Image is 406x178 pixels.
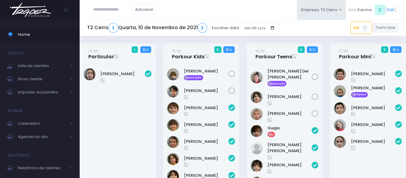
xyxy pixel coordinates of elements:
small: / 10 [311,48,316,52]
img: Joao Guilherme Ramos Alves [251,125,263,137]
a: [PERSON_NAME] Del [PERSON_NAME] [267,68,312,80]
a: Treino livre [372,23,399,33]
a: [PERSON_NAME] [351,105,395,111]
a: [PERSON_NAME] [184,105,228,111]
span: 5 [381,46,388,53]
span: Karina [357,7,372,13]
span: 5 [214,46,221,53]
a: 16:30Parkour Teens [255,48,292,60]
a: 17:30Parkour Mini [339,48,371,60]
div: [ ] [346,3,398,17]
img: Maria Fernanda Tapajós [251,142,263,154]
span: S [375,5,385,15]
a: [PERSON_NAME] [351,139,395,145]
img: Frederico kirmayr [167,102,179,114]
strong: 5 [393,47,395,52]
img: Gabriel Alhadeff [167,119,179,131]
img: Davi Romão Daher [167,68,179,80]
small: / 10 [228,48,232,52]
a: ❯ [198,23,207,33]
span: Gympass [351,92,368,97]
img: Caio Favaro [334,68,346,80]
h5: T2 Cerro Quarta, 10 de Novembro de 2021 [87,23,207,33]
img: Pedro Alhadeff [167,153,179,165]
a: 15:30Parkour Kids [172,48,204,60]
span: Agenda do dia [18,133,66,141]
span: 5 [298,46,305,53]
img: Ursula Couto Riccitelli Santana [334,136,346,148]
img: Henrique De Castlho Ferreira [84,68,96,80]
a: [PERSON_NAME] [267,94,312,100]
span: Novo cliente [18,75,66,83]
span: Lista de clientes [18,62,66,70]
div: Escolher data: [87,21,279,35]
a: [PERSON_NAME] [184,155,228,161]
img: Joao Augusto Correia [334,85,346,97]
img: Thomas sanchez fabricio [334,119,346,131]
strong: 3 [226,47,228,52]
a: Adicionar [132,5,157,14]
img: Leonardo Maioral Garrido [334,102,346,114]
span: Reposição [267,81,287,86]
small: 17:30 [339,48,348,54]
img: Rodrigo Crompton Soares Magalhães Gonzalez [167,85,179,97]
a: ❮ [108,23,118,33]
span: Reposição [184,75,203,81]
a: [PERSON_NAME] [267,162,312,168]
a: [PERSON_NAME] [184,68,228,74]
span: 1 [362,24,369,32]
img: Victor Cancela Petinas [251,108,263,120]
small: / 10 [395,48,399,52]
a: [PERSON_NAME] [100,71,145,77]
strong: 2 [143,47,145,52]
img: Pedro Lopes de Oliveira Del Guercio Bueno [251,160,263,172]
a: [PERSON_NAME] [351,71,395,77]
a: [PERSON_NAME] [184,88,228,94]
small: 15:30 [172,48,181,54]
img: Lucca Cruz [251,91,263,103]
small: 14:30 [88,48,98,54]
h4: Agenda [8,105,23,117]
h4: Clientes [8,47,24,59]
a: 14:30Particular [88,48,114,60]
span: Importar da planilha [18,88,66,96]
a: [PERSON_NAME] [351,122,395,128]
a: [PERSON_NAME] [184,122,228,128]
strong: 2 [309,47,311,52]
small: / 3 [145,48,148,52]
img: Guilherme Alhadeff [167,136,179,148]
a: [PERSON_NAME] [267,111,312,117]
a: [PERSON_NAME] [351,85,395,91]
span: Olá, [348,7,356,13]
a: Sair [387,7,395,13]
span: Home [18,31,72,38]
h4: Relatórios [8,149,30,161]
a: [PERSON_NAME] [PERSON_NAME] [267,142,312,154]
span: 1 [132,46,138,53]
a: Exp1 [350,22,372,34]
img: Dominique Del Carmen Guerra Soto [251,71,263,83]
small: 16:30 [255,48,265,54]
a: Guiga [267,125,312,131]
a: [PERSON_NAME] [184,139,228,145]
span: Relatórios de clientes [18,164,66,172]
span: Calendário [18,120,66,127]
